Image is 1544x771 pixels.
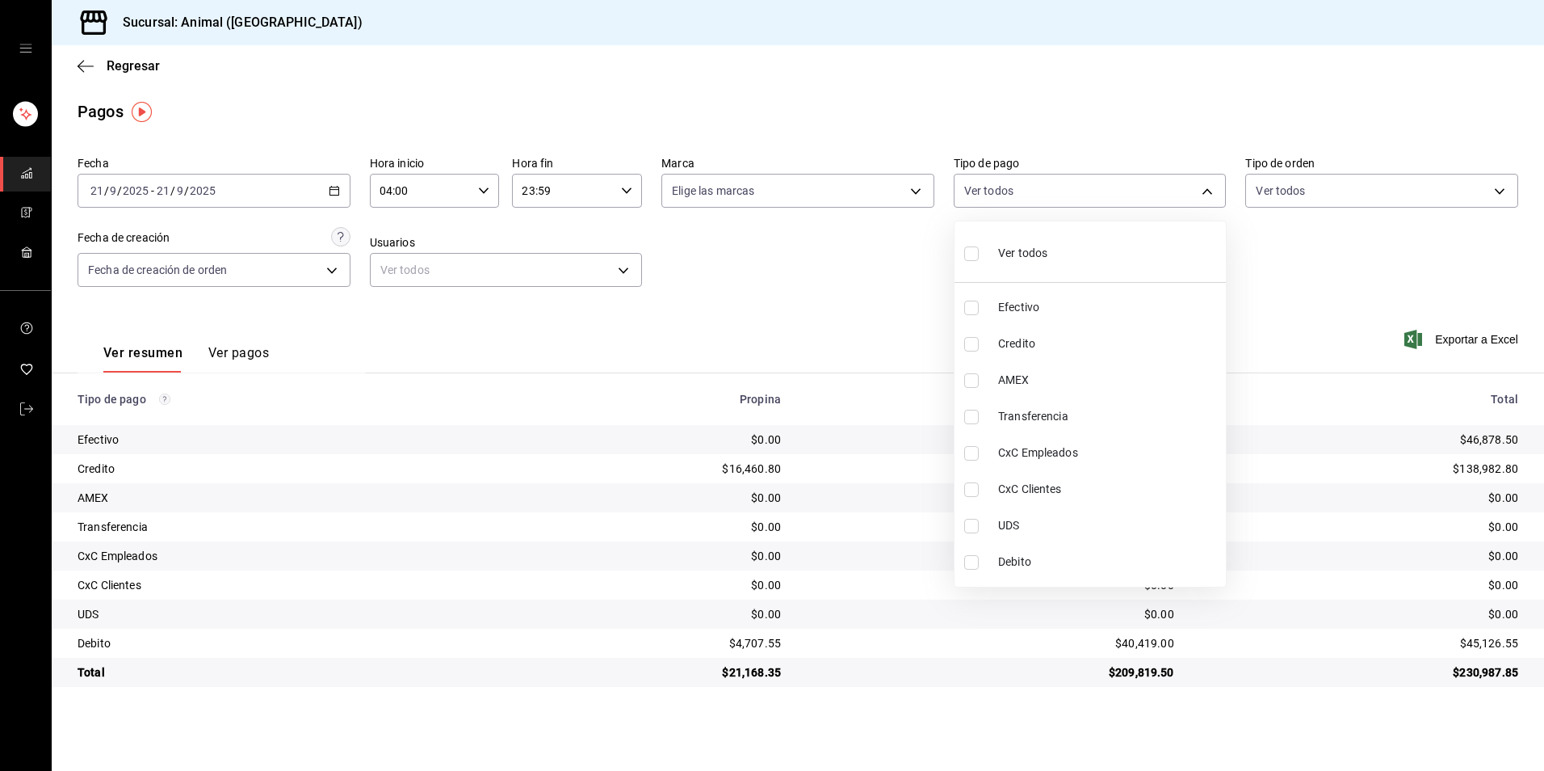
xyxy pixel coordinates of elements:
[998,444,1219,461] span: CxC Empleados
[132,102,152,122] img: Tooltip marker
[998,335,1219,352] span: Credito
[998,372,1219,389] span: AMEX
[998,517,1219,534] span: UDS
[998,481,1219,498] span: CxC Clientes
[998,408,1219,425] span: Transferencia
[998,299,1219,316] span: Efectivo
[998,245,1047,262] span: Ver todos
[998,554,1219,571] span: Debito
